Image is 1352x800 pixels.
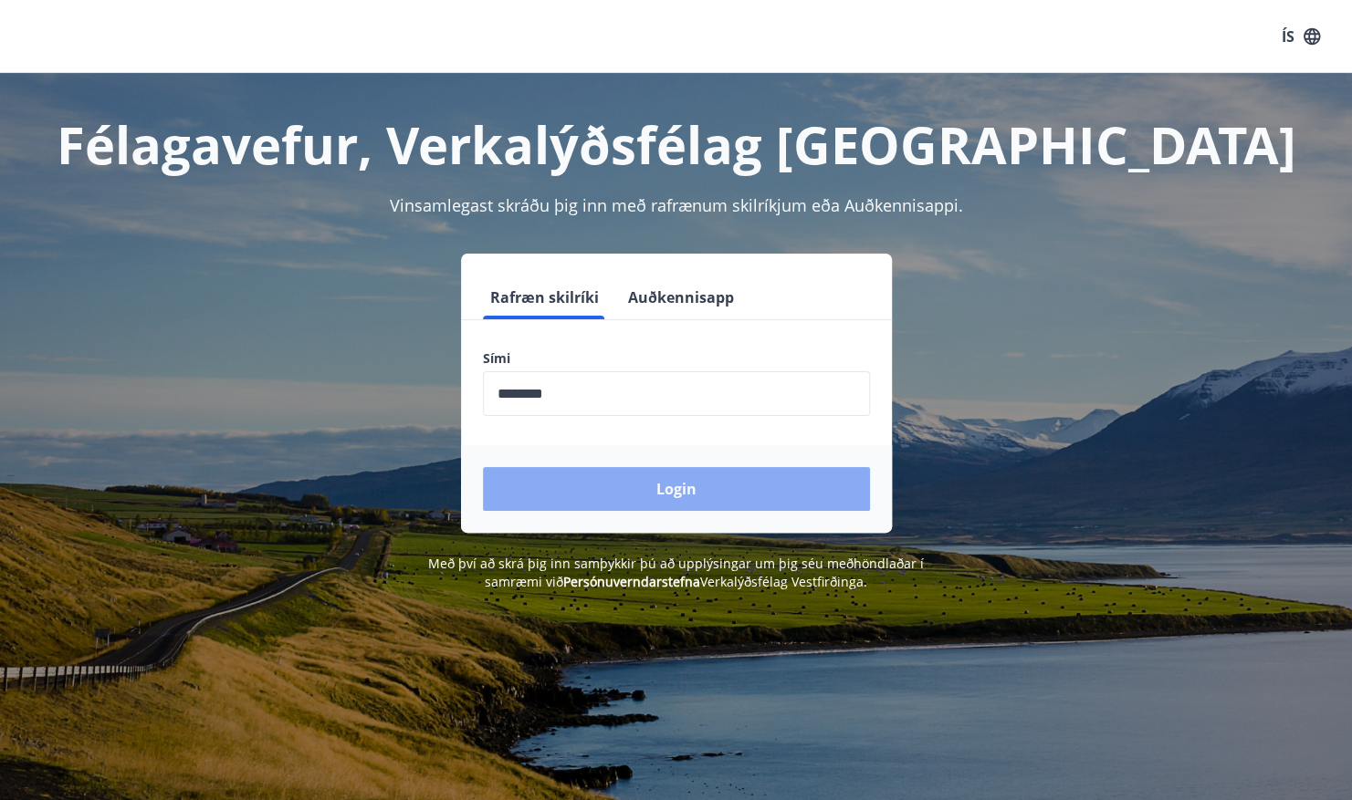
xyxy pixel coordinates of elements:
h1: Félagavefur, Verkalýðsfélag [GEOGRAPHIC_DATA] [41,109,1312,179]
button: Rafræn skilríki [483,275,606,319]
span: Vinsamlegast skráðu þig inn með rafrænum skilríkjum eða Auðkennisappi. [390,194,963,216]
button: ÍS [1272,20,1330,53]
button: Login [483,467,870,511]
a: Persónuverndarstefna [563,573,700,590]
label: Sími [483,349,870,368]
button: Auðkennisapp [621,275,741,319]
span: Með því að skrá þig inn samþykkir þú að upplýsingar um þig séu meðhöndlaðar í samræmi við Verkalý... [428,555,924,590]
